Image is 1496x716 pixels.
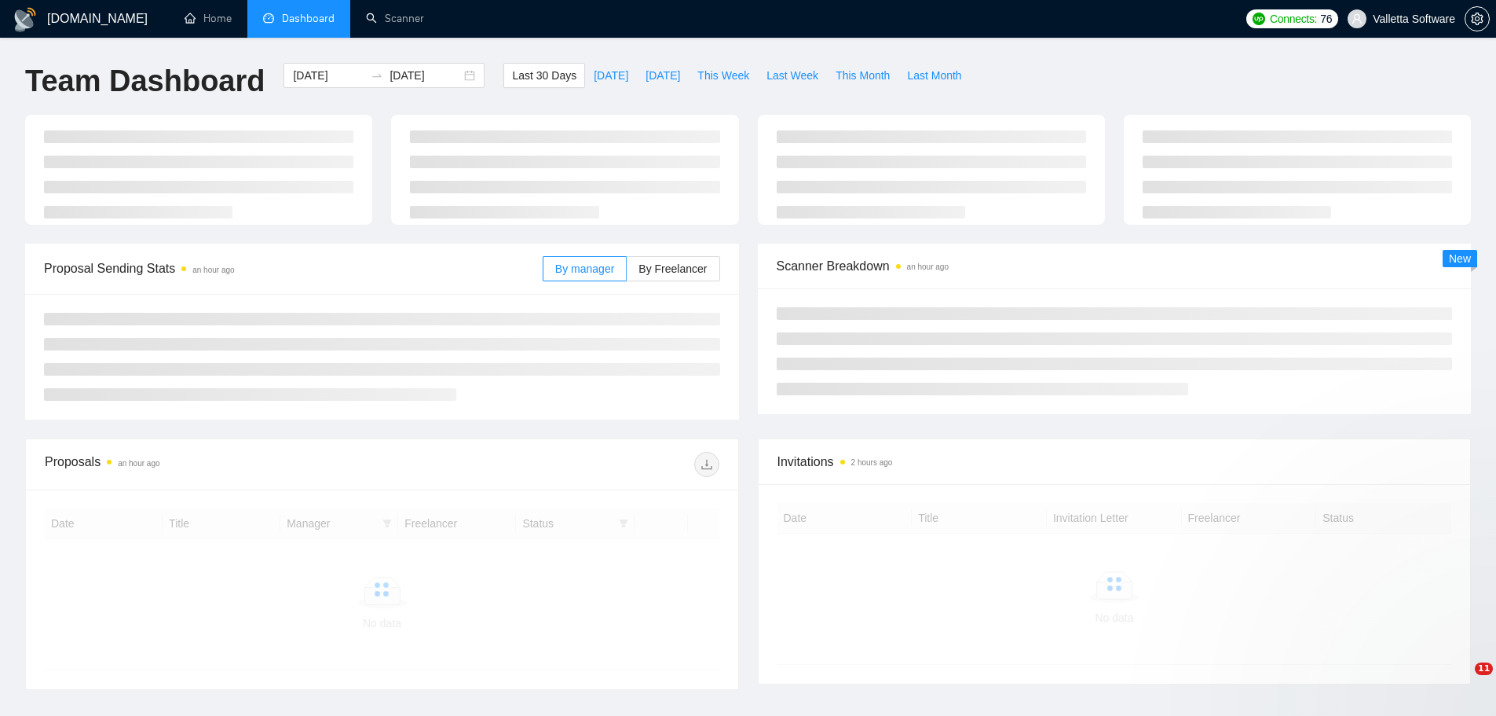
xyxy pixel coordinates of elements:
[697,67,749,84] span: This Week
[777,452,1452,472] span: Invitations
[44,259,543,278] span: Proposal Sending Stats
[293,67,364,84] input: Start date
[1270,10,1317,28] span: Connects:
[555,263,614,275] span: By manager
[1253,13,1265,25] img: upwork-logo.png
[366,12,424,25] a: searchScanner
[503,63,585,88] button: Last 30 Days
[371,69,383,82] span: to
[758,63,827,88] button: Last Week
[851,458,893,467] time: 2 hours ago
[45,452,382,477] div: Proposals
[263,13,274,24] span: dashboard
[1475,663,1493,675] span: 11
[13,7,38,32] img: logo
[282,12,335,25] span: Dashboard
[371,69,383,82] span: swap-right
[512,67,576,84] span: Last 30 Days
[1443,663,1480,700] iframe: Intercom live chat
[907,263,949,271] time: an hour ago
[1449,252,1471,265] span: New
[390,67,461,84] input: End date
[646,67,680,84] span: [DATE]
[637,63,689,88] button: [DATE]
[25,63,265,100] h1: Team Dashboard
[594,67,628,84] span: [DATE]
[1465,6,1490,31] button: setting
[1320,10,1332,28] span: 76
[1352,13,1362,24] span: user
[1465,13,1489,25] span: setting
[907,67,961,84] span: Last Month
[777,256,1453,276] span: Scanner Breakdown
[1465,13,1490,25] a: setting
[638,263,707,275] span: By Freelancer
[898,63,970,88] button: Last Month
[827,63,898,88] button: This Month
[689,63,758,88] button: This Week
[185,12,232,25] a: homeHome
[192,266,234,274] time: an hour ago
[836,67,890,84] span: This Month
[585,63,637,88] button: [DATE]
[118,459,159,468] time: an hour ago
[766,67,818,84] span: Last Week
